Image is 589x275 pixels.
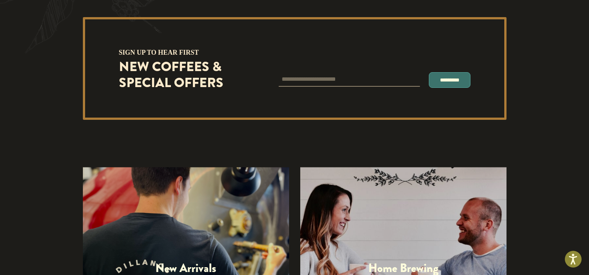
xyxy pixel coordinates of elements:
h4: sign up to hear first [119,49,247,56]
h2: New Coffees & Special Offers [119,59,247,91]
